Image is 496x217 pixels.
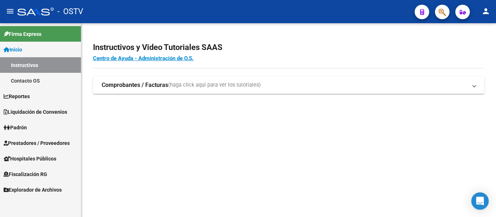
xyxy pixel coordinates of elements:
strong: Comprobantes / Facturas [102,81,168,89]
span: Reportes [4,92,30,100]
span: Padrón [4,124,27,132]
span: (haga click aquí para ver los tutoriales) [168,81,261,89]
span: Liquidación de Convenios [4,108,67,116]
a: Centro de Ayuda - Administración de O.S. [93,55,194,62]
span: Fiscalización RG [4,170,47,178]
span: Prestadores / Proveedores [4,139,70,147]
span: Explorador de Archivos [4,186,62,194]
span: Hospitales Públicos [4,155,56,163]
span: Firma Express [4,30,41,38]
mat-icon: menu [6,7,15,16]
span: - OSTV [57,4,83,20]
div: Open Intercom Messenger [471,192,489,210]
h2: Instructivos y Video Tutoriales SAAS [93,41,484,54]
mat-icon: person [481,7,490,16]
span: Inicio [4,46,22,54]
mat-expansion-panel-header: Comprobantes / Facturas(haga click aquí para ver los tutoriales) [93,76,484,94]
